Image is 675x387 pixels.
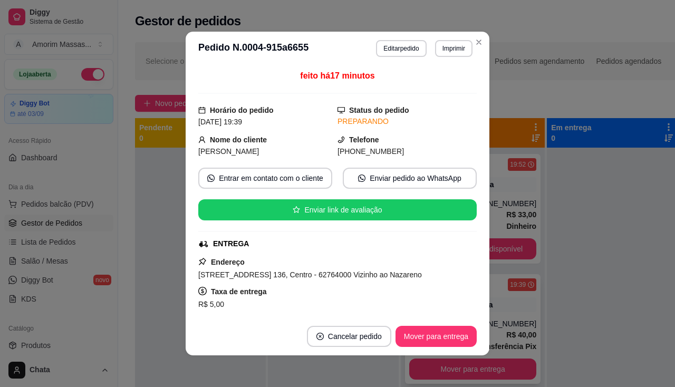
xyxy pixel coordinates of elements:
[198,136,206,143] span: user
[213,238,249,249] div: ENTREGA
[198,107,206,114] span: calendar
[337,136,345,143] span: phone
[301,311,373,332] button: Copiar Endereço
[435,40,472,57] button: Imprimir
[349,106,409,114] strong: Status do pedido
[470,34,487,51] button: Close
[376,40,426,57] button: Editarpedido
[396,326,477,347] button: Mover para entrega
[198,199,477,220] button: starEnviar link de avaliação
[358,175,365,182] span: whats-app
[337,147,404,156] span: [PHONE_NUMBER]
[198,270,422,279] span: [STREET_ADDRESS] 136, Centro - 62764000 Vizinho ao Nazareno
[337,107,345,114] span: desktop
[337,116,477,127] div: PREPARANDO
[207,175,215,182] span: whats-app
[198,168,332,189] button: whats-appEntrar em contato com o cliente
[343,168,477,189] button: whats-appEnviar pedido ao WhatsApp
[316,333,324,340] span: close-circle
[211,287,267,296] strong: Taxa de entrega
[198,40,308,57] h3: Pedido N. 0004-915a6655
[198,118,242,126] span: [DATE] 19:39
[307,326,391,347] button: close-circleCancelar pedido
[293,206,300,214] span: star
[198,147,259,156] span: [PERSON_NAME]
[210,136,267,144] strong: Nome do cliente
[198,257,207,266] span: pushpin
[198,287,207,295] span: dollar
[349,136,379,144] strong: Telefone
[198,300,224,308] span: R$ 5,00
[211,258,245,266] strong: Endereço
[300,71,374,80] span: feito há 17 minutos
[210,106,274,114] strong: Horário do pedido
